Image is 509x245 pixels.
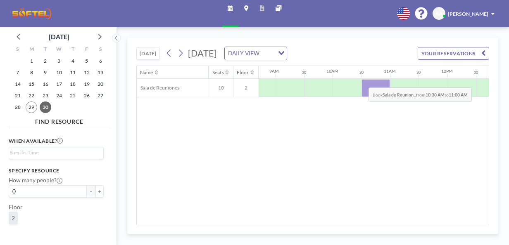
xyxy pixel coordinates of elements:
span: Friday, September 5, 2025 [81,55,93,67]
button: + [95,185,104,197]
img: organization-logo [12,6,52,21]
b: 11:00 AM [449,92,468,97]
span: Thursday, September 25, 2025 [67,90,78,101]
div: T [66,45,80,55]
span: Saturday, September 20, 2025 [95,78,106,90]
span: Wednesday, September 24, 2025 [53,90,65,101]
div: W [52,45,66,55]
span: Wednesday, September 10, 2025 [53,67,65,78]
div: 11AM [384,68,396,74]
span: Wednesday, September 3, 2025 [53,55,65,67]
span: Monday, September 15, 2025 [26,78,37,90]
span: 2 [12,214,15,221]
div: Name [140,69,153,75]
span: Monday, September 29, 2025 [26,101,37,113]
h3: Specify resource [9,167,104,174]
span: Saturday, September 13, 2025 [95,67,106,78]
div: Search for option [225,47,287,60]
span: 10 [209,85,233,91]
b: 10:30 AM [426,92,445,97]
span: Tuesday, September 23, 2025 [40,90,51,101]
h4: FIND RESOURCE [9,115,109,125]
div: 30 [416,71,421,75]
div: Seats [212,69,224,75]
span: Tuesday, September 30, 2025 [40,101,51,113]
div: 10AM [326,68,338,74]
input: Search for option [262,49,273,58]
span: Monday, September 1, 2025 [26,55,37,67]
span: Thursday, September 11, 2025 [67,67,78,78]
span: Tuesday, September 2, 2025 [40,55,51,67]
div: 30 [359,71,364,75]
span: Sunday, September 7, 2025 [12,67,24,78]
span: Friday, September 12, 2025 [81,67,93,78]
label: Floor [9,203,23,210]
input: Search for option [10,149,99,157]
span: [PERSON_NAME] [448,11,488,17]
button: - [87,185,95,197]
span: Tuesday, September 9, 2025 [40,67,51,78]
span: Sunday, September 14, 2025 [12,78,24,90]
span: Monday, September 22, 2025 [26,90,37,101]
span: RA [435,10,442,16]
button: YOUR RESERVATIONS [418,47,489,60]
label: How many people? [9,177,62,184]
div: M [24,45,38,55]
div: T [38,45,52,55]
span: Wednesday, September 17, 2025 [53,78,65,90]
span: Sunday, September 28, 2025 [12,101,24,113]
div: S [11,45,24,55]
span: Sunday, September 21, 2025 [12,90,24,101]
label: Type [9,230,21,237]
div: Search for option [9,147,104,158]
span: Monday, September 8, 2025 [26,67,37,78]
span: Saturday, September 27, 2025 [95,90,106,101]
span: Friday, September 26, 2025 [81,90,93,101]
b: Sala de Reunion... [383,92,416,97]
div: 30 [302,71,306,75]
span: Book from to [369,87,471,102]
span: 2 [233,85,259,91]
div: F [80,45,93,55]
span: Thursday, September 4, 2025 [67,55,78,67]
span: Thursday, September 18, 2025 [67,78,78,90]
span: Saturday, September 6, 2025 [95,55,106,67]
div: 9AM [269,68,279,74]
div: Floor [237,69,249,75]
div: [DATE] [49,31,69,42]
div: S [94,45,107,55]
span: Tuesday, September 16, 2025 [40,78,51,90]
span: DAILY VIEW [226,49,261,58]
div: 12PM [441,68,453,74]
span: Sala de Reuniones [137,85,179,91]
span: Friday, September 19, 2025 [81,78,93,90]
span: [DATE] [188,48,217,59]
button: [DATE] [136,47,159,60]
div: 30 [474,71,478,75]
